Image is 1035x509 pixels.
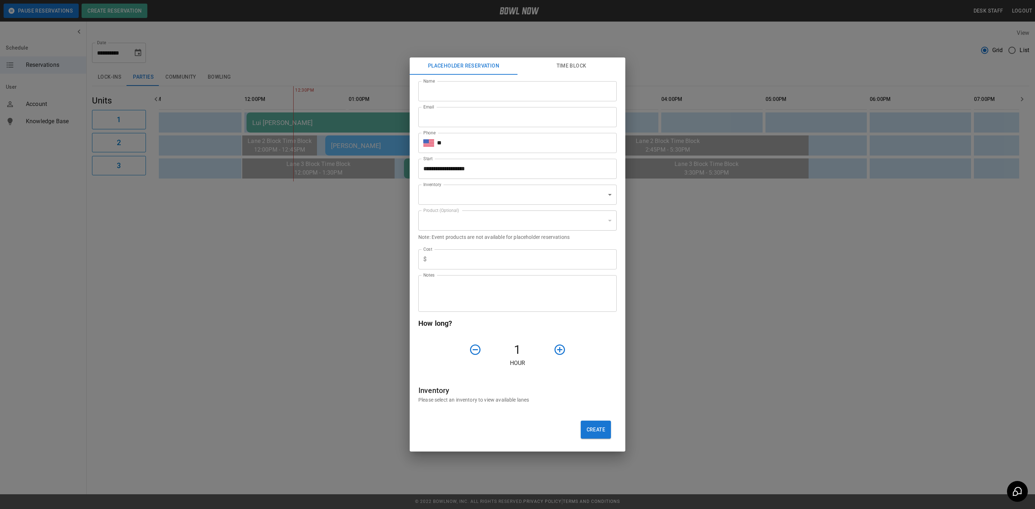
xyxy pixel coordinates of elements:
p: $ [423,255,427,264]
button: Select country [423,138,434,148]
button: Placeholder Reservation [410,57,517,75]
label: Phone [423,130,436,136]
input: Choose date, selected date is Oct 5, 2025 [418,159,612,179]
p: Please select an inventory to view available lanes [418,396,617,403]
h6: How long? [418,318,617,329]
p: Note: Event products are not available for placeholder reservations [418,233,617,241]
button: Create [581,421,611,439]
div: ​ [418,185,617,205]
h6: Inventory [418,385,617,396]
p: Hour [418,359,617,367]
h4: 1 [484,342,551,357]
label: Start [423,156,433,162]
div: ​ [418,210,617,231]
button: Time Block [517,57,625,75]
